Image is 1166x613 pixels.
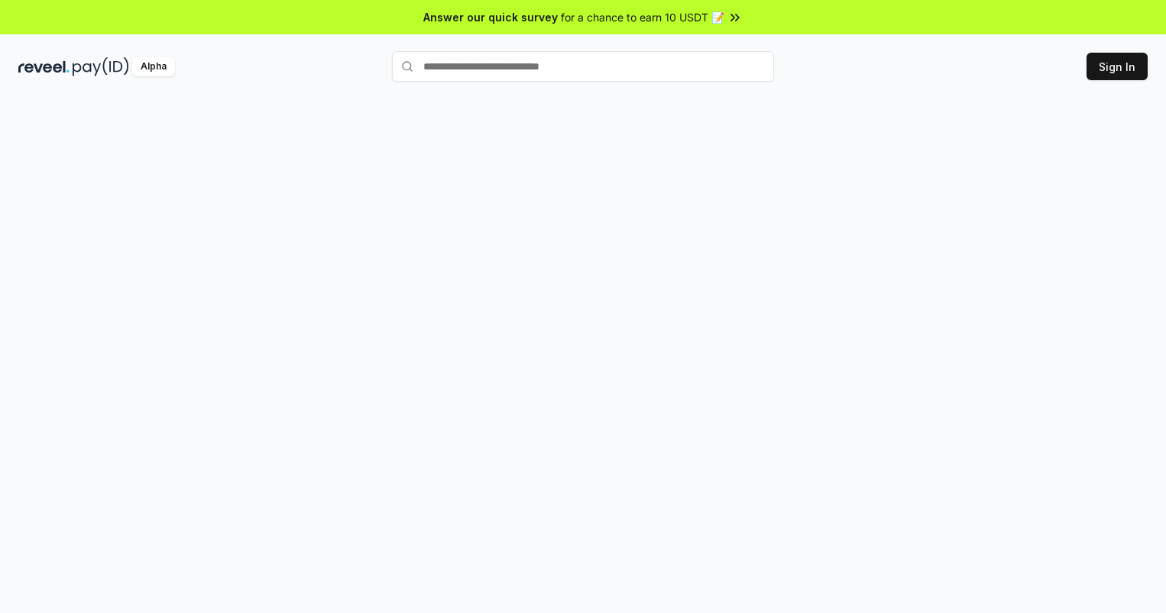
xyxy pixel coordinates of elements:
button: Sign In [1087,53,1148,80]
span: for a chance to earn 10 USDT 📝 [561,9,724,25]
img: pay_id [73,57,129,76]
div: Alpha [132,57,175,76]
span: Answer our quick survey [423,9,558,25]
img: reveel_dark [18,57,70,76]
